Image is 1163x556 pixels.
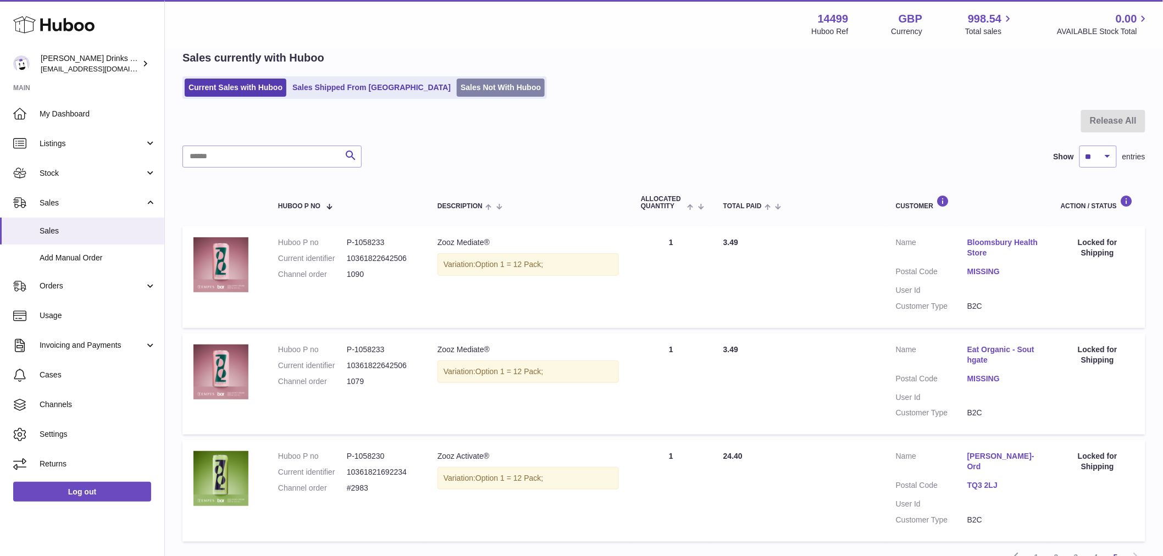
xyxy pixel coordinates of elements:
a: Sales Not With Huboo [457,79,545,97]
dt: Customer Type [896,301,967,312]
div: Locked for Shipping [1061,237,1134,258]
span: Returns [40,459,156,469]
a: MISSING [967,374,1039,384]
span: Usage [40,310,156,321]
dt: User Id [896,285,967,296]
span: Option 1 = 12 Pack; [475,367,543,376]
dd: 10361821692234 [347,467,416,477]
div: Variation: [437,467,619,490]
span: 0.00 [1116,12,1137,26]
a: MISSING [967,266,1039,277]
a: Bloomsbury Health Store [967,237,1039,258]
dt: Channel order [278,376,347,387]
dt: Current identifier [278,360,347,371]
dd: P-1058233 [347,237,416,248]
span: [EMAIL_ADDRESS][DOMAIN_NAME] [41,64,162,73]
span: Orders [40,281,145,291]
span: My Dashboard [40,109,156,119]
dt: Customer Type [896,515,967,525]
dt: User Id [896,499,967,509]
dt: Huboo P no [278,344,347,355]
div: Variation: [437,253,619,276]
div: Zooz Mediate® [437,237,619,248]
div: Zooz Mediate® [437,344,619,355]
span: Description [437,203,483,210]
dd: 1079 [347,376,416,387]
a: Log out [13,482,151,502]
a: Sales Shipped From [GEOGRAPHIC_DATA] [289,79,455,97]
span: Invoicing and Payments [40,340,145,351]
dd: 1090 [347,269,416,280]
dt: Postal Code [896,266,967,280]
span: 3.49 [723,238,738,247]
a: [PERSON_NAME]-Ord [967,451,1039,472]
span: Option 1 = 12 Pack; [475,474,543,482]
strong: 14499 [818,12,849,26]
span: 998.54 [968,12,1001,26]
span: 3.49 [723,345,738,354]
span: Sales [40,198,145,208]
span: Sales [40,226,156,236]
dd: #2983 [347,483,416,493]
dd: B2C [967,408,1039,418]
dt: Name [896,344,967,368]
span: Channels [40,399,156,410]
dd: 10361822642506 [347,360,416,371]
dt: User Id [896,392,967,403]
img: internalAdmin-14499@internal.huboo.com [13,55,30,72]
td: 1 [630,333,712,435]
div: Action / Status [1061,195,1134,210]
dt: Postal Code [896,374,967,387]
td: 1 [630,440,712,541]
dd: B2C [967,301,1039,312]
div: Huboo Ref [812,26,849,37]
dt: Name [896,451,967,475]
a: Current Sales with Huboo [185,79,286,97]
span: Listings [40,138,145,149]
dt: Current identifier [278,253,347,264]
dd: P-1058233 [347,344,416,355]
a: TQ3 2LJ [967,480,1039,491]
img: MEDIATE_1_68be7b9d-234d-4eb2-b0ee-639b03038b08.png [193,344,248,399]
span: Huboo P no [278,203,320,210]
a: 0.00 AVAILABLE Stock Total [1057,12,1150,37]
td: 1 [630,226,712,327]
h2: Sales currently with Huboo [182,51,324,65]
img: ACTIVATE_1_9d49eb03-ef52-4e5c-b688-9860ae38d943.png [193,451,248,506]
span: Settings [40,429,156,440]
dt: Current identifier [278,467,347,477]
div: [PERSON_NAME] Drinks LTD (t/a Zooz) [41,53,140,74]
dt: Channel order [278,269,347,280]
dt: Name [896,237,967,261]
div: Currency [891,26,923,37]
dt: Huboo P no [278,451,347,462]
dd: P-1058230 [347,451,416,462]
a: Eat Organic - Southgate [967,344,1039,365]
dt: Customer Type [896,408,967,418]
dt: Channel order [278,483,347,493]
strong: GBP [899,12,922,26]
div: Zooz Activate® [437,451,619,462]
span: Cases [40,370,156,380]
span: 24.40 [723,452,743,460]
dt: Huboo P no [278,237,347,248]
img: MEDIATE_1_68be7b9d-234d-4eb2-b0ee-639b03038b08.png [193,237,248,292]
a: 998.54 Total sales [965,12,1014,37]
dd: 10361822642506 [347,253,416,264]
div: Locked for Shipping [1061,451,1134,472]
span: Total sales [965,26,1014,37]
div: Variation: [437,360,619,383]
span: entries [1122,152,1145,162]
span: Option 1 = 12 Pack; [475,260,543,269]
dt: Postal Code [896,480,967,493]
span: ALLOCATED Quantity [641,196,684,210]
span: Stock [40,168,145,179]
div: Customer [896,195,1039,210]
div: Locked for Shipping [1061,344,1134,365]
span: Add Manual Order [40,253,156,263]
dd: B2C [967,515,1039,525]
label: Show [1054,152,1074,162]
span: Total paid [723,203,762,210]
span: AVAILABLE Stock Total [1057,26,1150,37]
